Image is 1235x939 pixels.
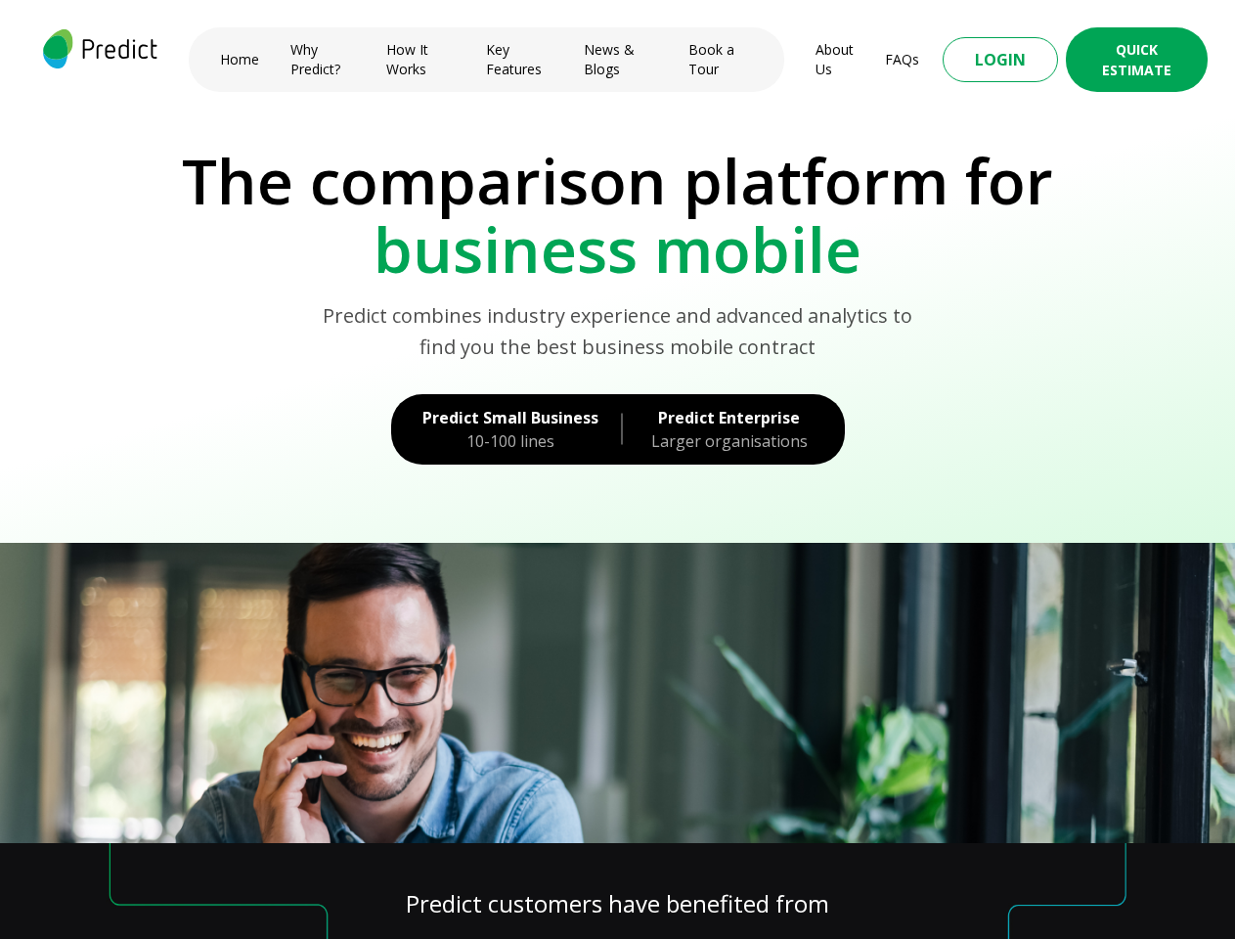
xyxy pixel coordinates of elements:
p: Predict combines industry experience and advanced analytics to find you the best business mobile ... [323,300,913,363]
a: Predict EnterpriseLarger organisations [641,394,845,465]
div: Predict Enterprise [645,406,814,429]
a: About Us [816,40,854,79]
p: The comparison platform for [27,147,1208,215]
a: Why Predict? [290,40,355,79]
button: Login [943,37,1058,82]
a: Book a Tour [688,40,753,79]
a: Home [220,50,259,69]
button: Quick Estimate [1066,27,1208,92]
a: Predict Small Business10-100 lines [391,394,602,465]
div: Larger organisations [645,429,814,453]
img: logo [43,27,157,70]
a: FAQs [885,50,919,69]
p: business mobile [27,215,1208,284]
a: How It Works [386,40,455,79]
div: Predict Small Business [422,406,598,429]
div: 10-100 lines [422,429,598,453]
a: Key Features [486,40,552,79]
a: News & Blogs [584,40,656,79]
